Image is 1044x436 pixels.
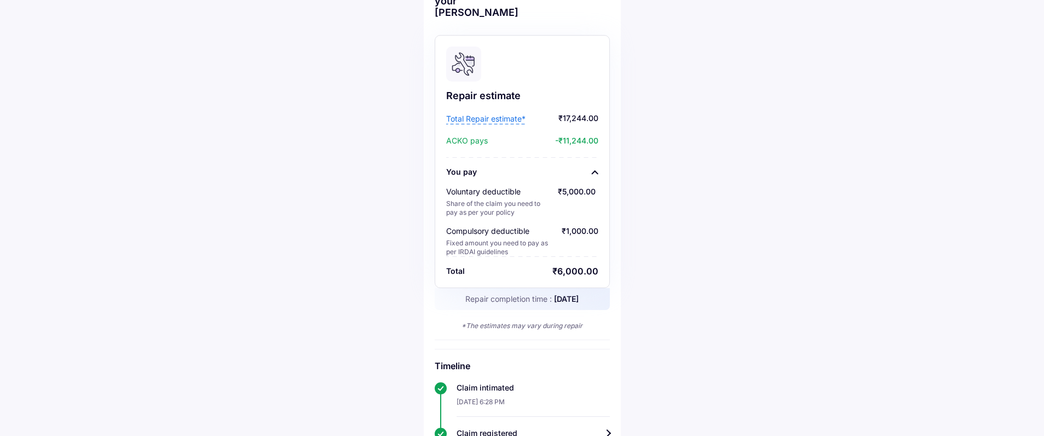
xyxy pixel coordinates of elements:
[435,360,610,371] h6: Timeline
[435,321,610,331] div: *The estimates may vary during repair
[554,294,579,303] span: [DATE]
[562,226,598,256] div: ₹1,000.00
[457,393,610,417] div: [DATE] 6:28 PM
[491,135,598,146] span: -₹11,244.00
[457,382,610,393] div: Claim intimated
[446,167,477,177] div: You pay
[446,186,553,197] div: Voluntary deductible
[446,113,526,124] span: Total Repair estimate*
[446,135,488,146] span: ACKO pays
[528,113,598,124] span: ₹17,244.00
[446,199,553,217] div: Share of the claim you need to pay as per your policy
[552,266,598,277] div: ₹6,000.00
[446,226,553,237] div: Compulsory deductible
[446,239,553,256] div: Fixed amount you need to pay as per IRDAI guidelines
[446,266,465,277] div: Total
[435,288,610,310] div: Repair completion time :
[446,89,598,102] div: Repair estimate
[558,187,596,196] span: ₹5,000.00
